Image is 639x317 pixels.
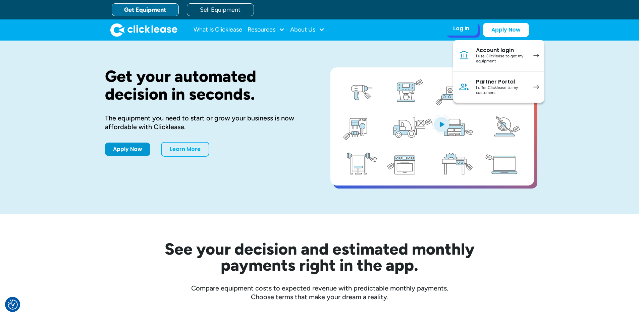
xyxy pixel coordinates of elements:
a: Apply Now [483,23,529,37]
h1: Get your automated decision in seconds. [105,67,309,103]
div: About Us [290,23,325,37]
button: Consent Preferences [8,300,18,310]
img: Revisit consent button [8,300,18,310]
img: Person icon [459,82,469,92]
a: Apply Now [105,143,150,156]
a: home [110,23,177,37]
img: arrow [533,85,539,89]
a: Sell Equipment [187,3,254,16]
h2: See your decision and estimated monthly payments right in the app. [132,241,508,273]
div: Partner Portal [476,78,527,85]
div: I offer Clicklease to my customers. [476,85,527,96]
a: open lightbox [330,67,534,186]
a: Partner PortalI offer Clicklease to my customers. [453,71,544,103]
img: Bank icon [459,50,469,61]
div: Compare equipment costs to expected revenue with predictable monthly payments. Choose terms that ... [105,284,534,301]
nav: Log In [453,40,544,103]
div: Resources [248,23,285,37]
div: Account login [476,47,527,54]
div: Log In [453,25,469,32]
img: Clicklease logo [110,23,177,37]
img: Blue play button logo on a light blue circular background [432,115,450,134]
div: I use Clicklease to get my equipment [476,54,527,64]
a: Learn More [161,142,209,157]
a: Account loginI use Clicklease to get my equipment [453,40,544,71]
img: arrow [533,54,539,57]
a: Get Equipment [112,3,179,16]
div: The equipment you need to start or grow your business is now affordable with Clicklease. [105,114,309,131]
a: What Is Clicklease [194,23,242,37]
